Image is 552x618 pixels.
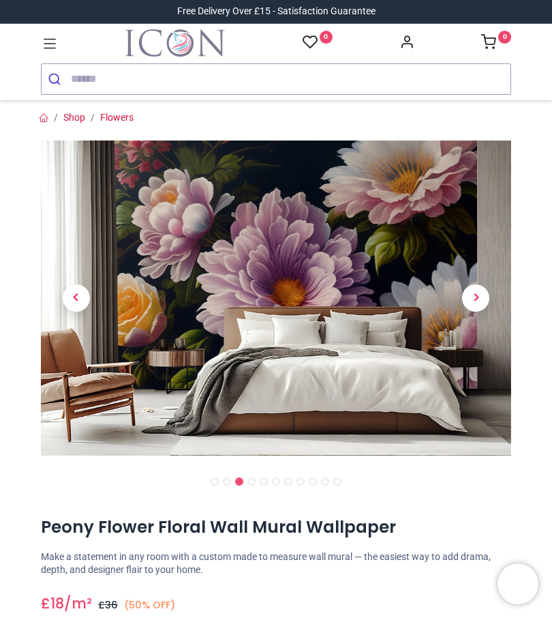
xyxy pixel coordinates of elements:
[462,284,489,312] span: Next
[98,598,118,612] span: £
[100,112,134,123] a: Flowers
[481,38,511,49] a: 0
[41,141,511,456] img: WS-74108-03
[124,598,175,612] small: (50% OFF)
[41,516,511,539] h1: Peony Flower Floral Wall Mural Wallpaper
[125,29,225,57] img: Icon Wall Stickers
[50,593,64,613] span: 18
[41,593,64,613] span: £
[303,34,333,51] a: 0
[105,598,118,612] span: 36
[41,188,112,409] a: Previous
[125,29,225,57] a: Logo of Icon Wall Stickers
[64,593,92,613] span: /m²
[320,31,333,44] sup: 0
[399,38,414,49] a: Account Info
[42,64,71,94] button: Submit
[177,5,375,18] div: Free Delivery Over £15 - Satisfaction Guarantee
[441,188,512,409] a: Next
[497,563,538,604] iframe: Brevo live chat
[41,550,511,577] p: Make a statement in any room with a custom made to measure wall mural — the easiest way to add dr...
[63,284,90,312] span: Previous
[498,31,511,44] sup: 0
[63,112,85,123] a: Shop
